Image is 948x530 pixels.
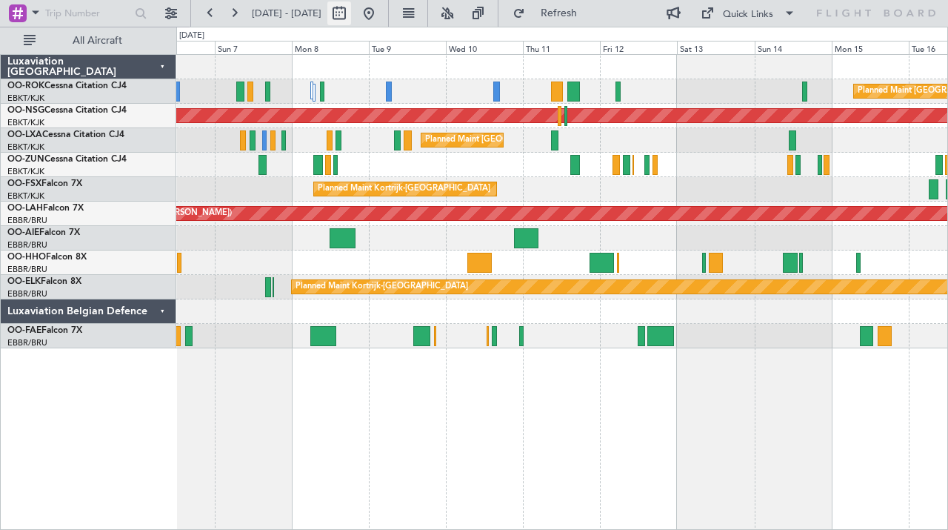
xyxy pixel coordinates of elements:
[7,277,41,286] span: OO-ELK
[369,41,446,54] div: Tue 9
[723,7,773,22] div: Quick Links
[7,130,124,139] a: OO-LXACessna Citation CJ4
[7,264,47,275] a: EBBR/BRU
[693,1,803,25] button: Quick Links
[7,239,47,251] a: EBBR/BRU
[252,7,321,20] span: [DATE] - [DATE]
[318,178,490,200] div: Planned Maint Kortrijk-[GEOGRAPHIC_DATA]
[179,30,204,42] div: [DATE]
[7,253,46,262] span: OO-HHO
[7,326,82,335] a: OO-FAEFalcon 7X
[7,288,47,299] a: EBBR/BRU
[296,276,468,298] div: Planned Maint Kortrijk-[GEOGRAPHIC_DATA]
[600,41,677,54] div: Fri 12
[7,155,44,164] span: OO-ZUN
[292,41,369,54] div: Mon 8
[7,277,81,286] a: OO-ELKFalcon 8X
[7,82,44,90] span: OO-ROK
[7,253,87,262] a: OO-HHOFalcon 8X
[7,155,127,164] a: OO-ZUNCessna Citation CJ4
[7,106,127,115] a: OO-NSGCessna Citation CJ4
[7,106,44,115] span: OO-NSG
[7,191,44,202] a: EBKT/KJK
[506,1,595,25] button: Refresh
[7,117,44,128] a: EBKT/KJK
[677,41,754,54] div: Sat 13
[528,8,590,19] span: Refresh
[425,129,693,151] div: Planned Maint [GEOGRAPHIC_DATA] ([GEOGRAPHIC_DATA] National)
[7,130,42,139] span: OO-LXA
[523,41,600,54] div: Thu 11
[7,142,44,153] a: EBKT/KJK
[832,41,909,54] div: Mon 15
[215,41,292,54] div: Sun 7
[7,93,44,104] a: EBKT/KJK
[7,228,39,237] span: OO-AIE
[7,82,127,90] a: OO-ROKCessna Citation CJ4
[7,228,80,237] a: OO-AIEFalcon 7X
[7,326,41,335] span: OO-FAE
[7,204,84,213] a: OO-LAHFalcon 7X
[45,2,130,24] input: Trip Number
[16,29,161,53] button: All Aircraft
[7,215,47,226] a: EBBR/BRU
[39,36,156,46] span: All Aircraft
[446,41,523,54] div: Wed 10
[7,204,43,213] span: OO-LAH
[7,179,82,188] a: OO-FSXFalcon 7X
[7,179,41,188] span: OO-FSX
[7,337,47,348] a: EBBR/BRU
[7,166,44,177] a: EBKT/KJK
[755,41,832,54] div: Sun 14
